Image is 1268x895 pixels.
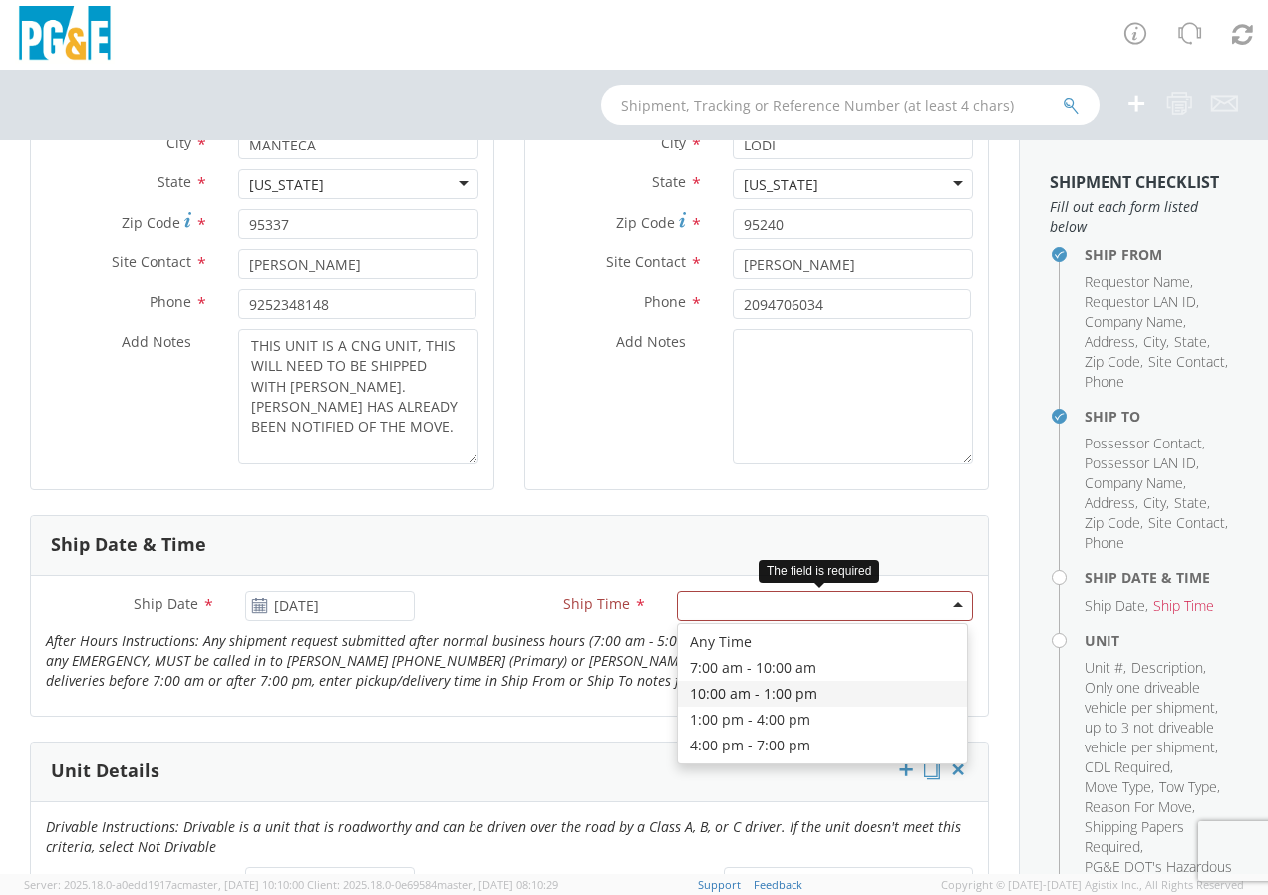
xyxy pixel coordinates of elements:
li: , [1085,272,1193,292]
span: master, [DATE] 10:10:00 [182,877,304,892]
h4: Ship From [1085,247,1238,262]
span: master, [DATE] 08:10:29 [437,877,558,892]
span: Unit # [1085,658,1123,677]
span: Add Notes [616,332,686,351]
img: pge-logo-06675f144f4cfa6a6814.png [15,6,115,65]
span: Copyright © [DATE]-[DATE] Agistix Inc., All Rights Reserved [941,877,1244,893]
div: 4:00 pm - 7:00 pm [678,733,967,758]
span: City [166,133,191,151]
span: Only one driveable vehicle per shipment, up to 3 not driveable vehicle per shipment [1085,678,1218,756]
span: Tow Type [1159,777,1217,796]
span: Possessor LAN ID [1085,453,1196,472]
div: 7:00 am - 10:00 am [678,655,967,681]
span: City [1143,493,1166,512]
div: [US_STATE] [744,175,818,195]
li: , [1085,292,1199,312]
span: Requestor LAN ID [1085,292,1196,311]
li: , [1085,473,1186,493]
li: , [1085,453,1199,473]
li: , [1085,493,1138,513]
li: , [1085,434,1205,453]
div: 1:00 pm - 4:00 pm [678,707,967,733]
i: Drivable Instructions: Drivable is a unit that is roadworthy and can be driven over the road by a... [46,817,961,856]
li: , [1148,513,1228,533]
span: Address [1085,332,1135,351]
span: Phone [1085,372,1124,391]
li: , [1085,777,1154,797]
span: Reason For Move [1085,797,1192,816]
span: Add Notes [122,332,191,351]
span: Possessor Contact [1085,434,1202,452]
a: Support [698,877,741,892]
span: Site Contact [1148,352,1225,371]
li: , [1085,658,1126,678]
strong: Shipment Checklist [1050,171,1219,193]
span: Address [1085,493,1135,512]
span: Zip Code [616,213,675,232]
li: , [1085,312,1186,332]
input: Shipment, Tracking or Reference Number (at least 4 chars) [601,85,1100,125]
h3: Ship Date & Time [51,535,206,555]
span: State [652,172,686,191]
span: Shipping Papers Required [1085,817,1184,856]
span: Ship Time [563,594,630,613]
span: Company Name [1085,473,1183,492]
li: , [1174,332,1210,352]
span: Ship Time [1153,596,1214,615]
span: City [661,133,686,151]
h4: Ship Date & Time [1085,570,1238,585]
li: , [1085,596,1148,616]
li: , [1085,817,1233,857]
div: [US_STATE] [249,175,324,195]
div: Any Time [678,629,967,655]
span: State [1174,332,1207,351]
span: State [158,172,191,191]
span: City [1143,332,1166,351]
span: Phone [150,292,191,311]
span: Site Contact [606,252,686,271]
span: Site Contact [1148,513,1225,532]
li: , [1148,352,1228,372]
span: Zip Code [1085,352,1140,371]
span: Ship Date [134,594,198,613]
span: Requestor Name [1085,272,1190,291]
span: State [1174,493,1207,512]
li: , [1143,493,1169,513]
li: , [1143,332,1169,352]
h3: Unit Details [51,761,159,781]
span: Zip Code [1085,513,1140,532]
div: The field is required [759,560,879,583]
span: CDL Required [1085,757,1170,776]
span: Unit # [158,870,198,889]
div: 10:00 am - 1:00 pm [678,681,967,707]
li: , [1085,513,1143,533]
span: Fill out each form listed below [1050,197,1238,237]
li: , [1085,678,1233,757]
li: , [1174,493,1210,513]
span: Server: 2025.18.0-a0edd1917ac [24,877,304,892]
li: , [1131,658,1206,678]
span: Ship Date [1085,596,1145,615]
a: Feedback [754,877,802,892]
span: Client: 2025.18.0-0e69584 [307,877,558,892]
span: Site Contact [112,252,191,271]
span: Zip Code [122,213,180,232]
li: , [1085,797,1195,817]
li: , [1159,777,1220,797]
span: Phone [644,292,686,311]
i: After Hours Instructions: Any shipment request submitted after normal business hours (7:00 am - 5... [46,631,962,690]
span: Description [600,870,677,889]
span: Phone [1085,533,1124,552]
h4: Unit [1085,633,1238,648]
span: Company Name [1085,312,1183,331]
li: , [1085,332,1138,352]
li: , [1085,757,1173,777]
h4: Ship To [1085,409,1238,424]
span: Description [1131,658,1203,677]
span: Move Type [1085,777,1151,796]
li: , [1085,352,1143,372]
